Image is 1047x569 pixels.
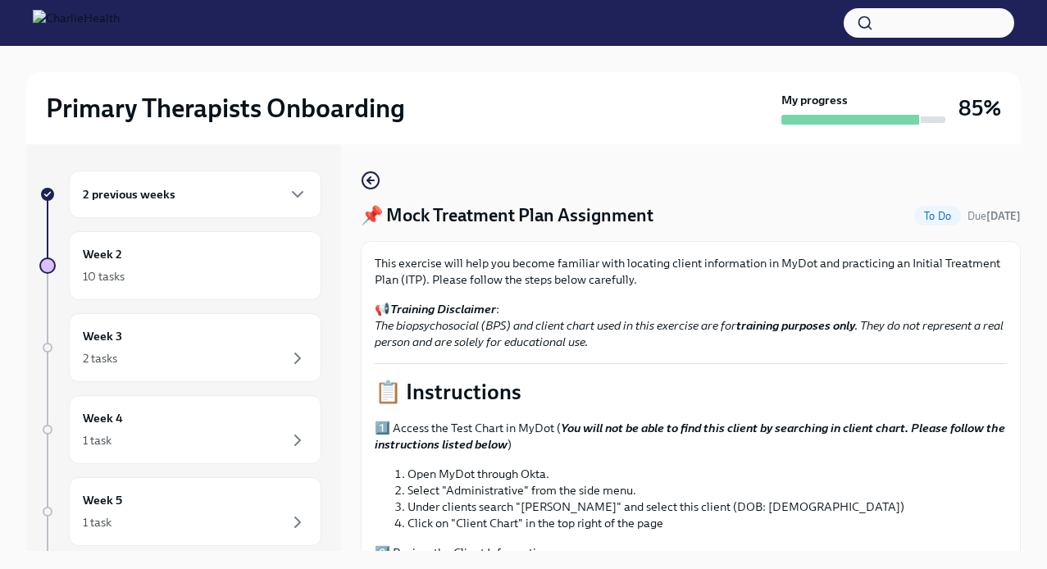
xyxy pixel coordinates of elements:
[83,350,117,366] div: 2 tasks
[83,514,112,530] div: 1 task
[39,313,321,382] a: Week 32 tasks
[361,203,653,228] h4: 📌 Mock Treatment Plan Assignment
[83,185,175,203] h6: 2 previous weeks
[375,255,1007,288] p: This exercise will help you become familiar with locating client information in MyDot and practic...
[39,395,321,464] a: Week 41 task
[69,171,321,218] div: 2 previous weeks
[914,210,961,222] span: To Do
[83,245,122,263] h6: Week 2
[781,92,848,108] strong: My progress
[83,268,125,284] div: 10 tasks
[375,420,1007,453] p: 1️⃣ Access the Test Chart in MyDot ( )
[375,318,1004,349] em: The biopsychosocial (BPS) and client chart used in this exercise are for . They do not represent ...
[967,208,1021,224] span: August 15th, 2025 09:00
[967,210,1021,222] span: Due
[39,477,321,546] a: Week 51 task
[407,466,1007,482] li: Open MyDot through Okta.
[39,231,321,300] a: Week 210 tasks
[83,432,112,448] div: 1 task
[46,92,405,125] h2: Primary Therapists Onboarding
[83,409,123,427] h6: Week 4
[407,498,1007,515] li: Under clients search "[PERSON_NAME]" and select this client (DOB: [DEMOGRAPHIC_DATA])
[33,10,120,36] img: CharlieHealth
[407,482,1007,498] li: Select "Administrative" from the side menu.
[407,515,1007,531] li: Click on "Client Chart" in the top right of the page
[958,93,1001,123] h3: 85%
[375,377,1007,407] p: 📋 Instructions
[736,318,855,333] strong: training purposes only
[390,302,496,316] strong: Training Disclaimer
[375,301,1007,350] p: 📢 :
[83,491,122,509] h6: Week 5
[83,327,122,345] h6: Week 3
[986,210,1021,222] strong: [DATE]
[375,421,1005,452] strong: You will not be able to find this client by searching in client chart. Please follow the instruct...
